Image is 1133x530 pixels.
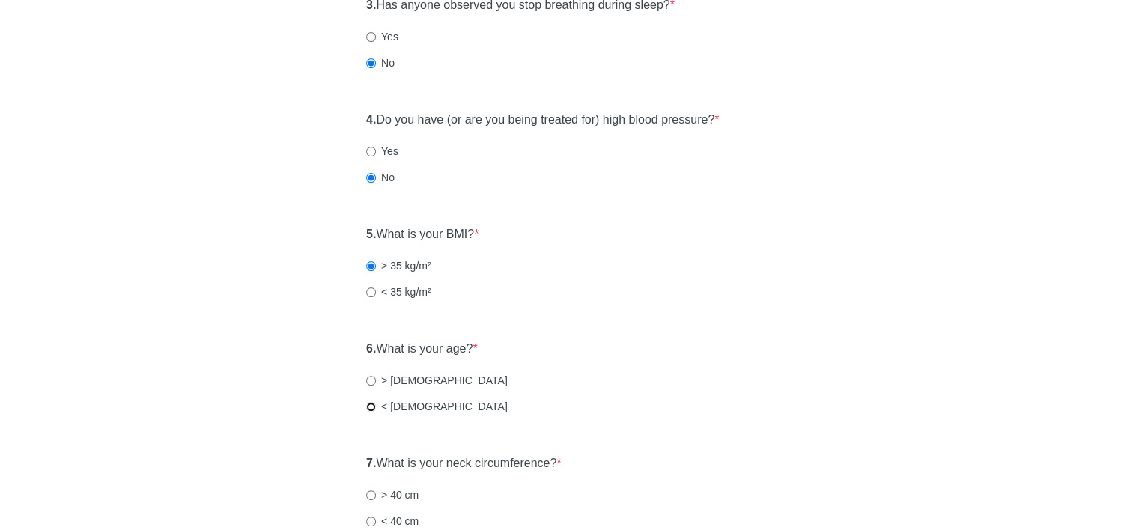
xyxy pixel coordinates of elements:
[366,402,376,412] input: < [DEMOGRAPHIC_DATA]
[366,170,395,185] label: No
[366,112,719,129] label: Do you have (or are you being treated for) high blood pressure?
[366,284,431,299] label: < 35 kg/m²
[366,58,376,68] input: No
[366,399,508,414] label: < [DEMOGRAPHIC_DATA]
[366,376,376,386] input: > [DEMOGRAPHIC_DATA]
[366,32,376,42] input: Yes
[366,341,478,358] label: What is your age?
[366,457,376,469] strong: 7.
[366,455,562,472] label: What is your neck circumference?
[366,144,398,159] label: Yes
[366,173,376,183] input: No
[366,514,419,529] label: < 40 cm
[366,517,376,526] input: < 40 cm
[366,487,419,502] label: > 40 cm
[366,226,479,243] label: What is your BMI?
[366,342,376,355] strong: 6.
[366,29,398,44] label: Yes
[366,490,376,500] input: > 40 cm
[366,147,376,156] input: Yes
[366,228,376,240] strong: 5.
[366,261,376,271] input: > 35 kg/m²
[366,258,431,273] label: > 35 kg/m²
[366,55,395,70] label: No
[366,113,376,126] strong: 4.
[366,373,508,388] label: > [DEMOGRAPHIC_DATA]
[366,287,376,297] input: < 35 kg/m²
